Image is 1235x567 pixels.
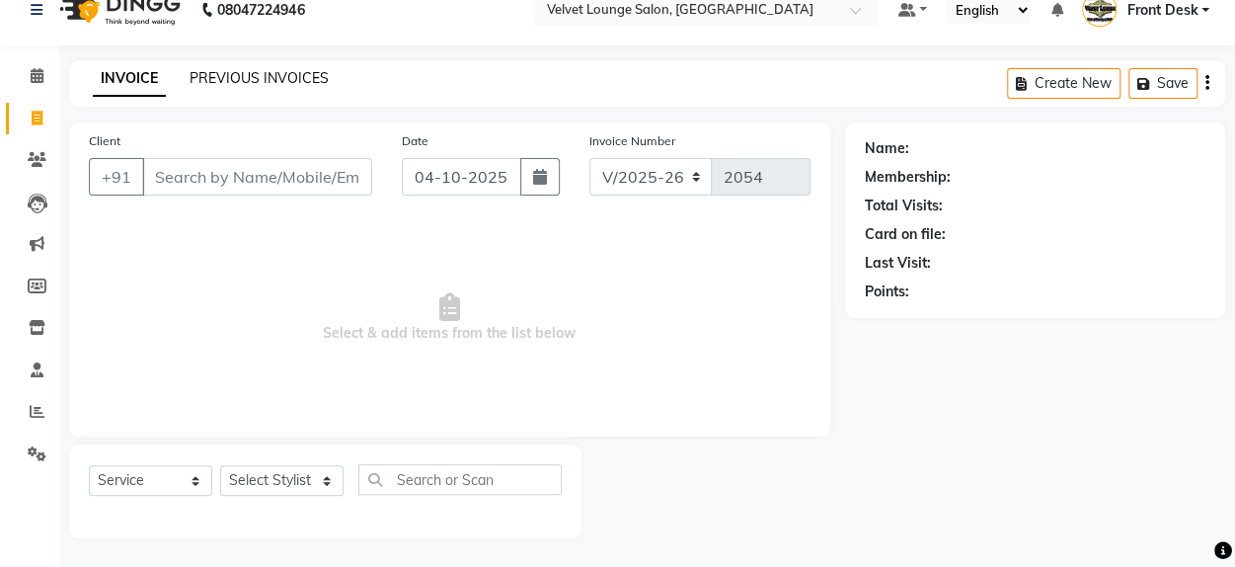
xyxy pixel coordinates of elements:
[190,69,329,87] a: PREVIOUS INVOICES
[865,138,909,159] div: Name:
[865,282,909,302] div: Points:
[1007,68,1120,99] button: Create New
[93,61,166,97] a: INVOICE
[89,132,120,150] label: Client
[402,132,428,150] label: Date
[589,132,675,150] label: Invoice Number
[865,224,946,245] div: Card on file:
[865,167,951,188] div: Membership:
[89,158,144,196] button: +91
[142,158,372,196] input: Search by Name/Mobile/Email/Code
[89,219,810,417] span: Select & add items from the list below
[358,464,562,495] input: Search or Scan
[865,253,931,274] div: Last Visit:
[1128,68,1197,99] button: Save
[865,196,943,216] div: Total Visits:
